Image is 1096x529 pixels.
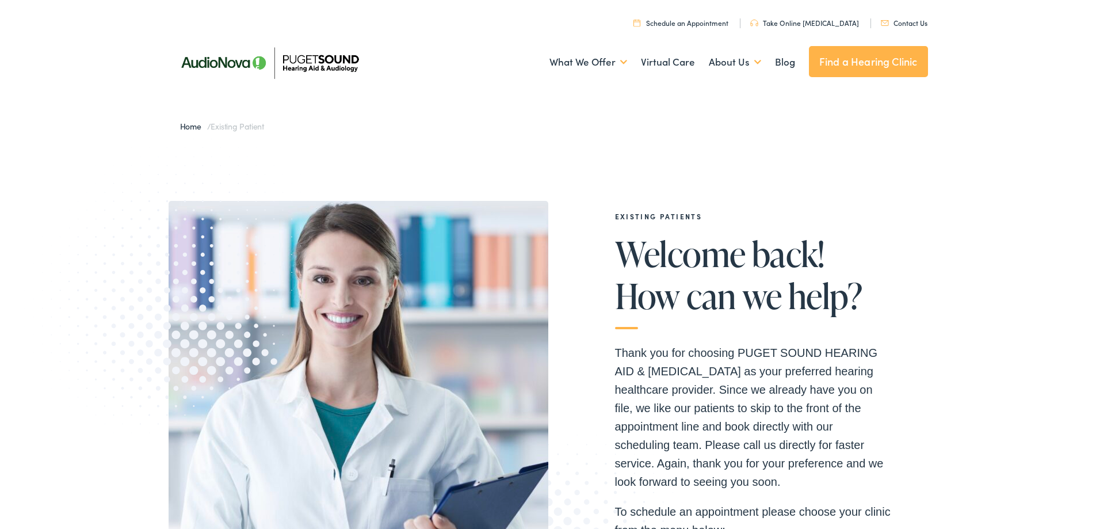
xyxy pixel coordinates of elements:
[180,120,207,132] a: Home
[549,41,627,83] a: What We Offer
[775,41,795,83] a: Blog
[211,120,264,132] span: Existing Patient
[24,130,328,442] img: Graphic image with a halftone pattern, contributing to the site's visual design.
[881,18,927,28] a: Contact Us
[788,277,862,315] span: help?
[752,235,824,273] span: back!
[633,19,640,26] img: utility icon
[750,20,758,26] img: utility icon
[633,18,728,28] a: Schedule an Appointment
[809,46,928,77] a: Find a Hearing Clinic
[742,277,782,315] span: we
[709,41,761,83] a: About Us
[615,235,746,273] span: Welcome
[615,277,680,315] span: How
[686,277,735,315] span: can
[641,41,695,83] a: Virtual Care
[615,344,891,491] p: Thank you for choosing PUGET SOUND HEARING AID & [MEDICAL_DATA] as your preferred hearing healthc...
[615,212,891,220] h2: EXISTING PATIENTS
[881,20,889,26] img: utility icon
[180,120,264,132] span: /
[750,18,859,28] a: Take Online [MEDICAL_DATA]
